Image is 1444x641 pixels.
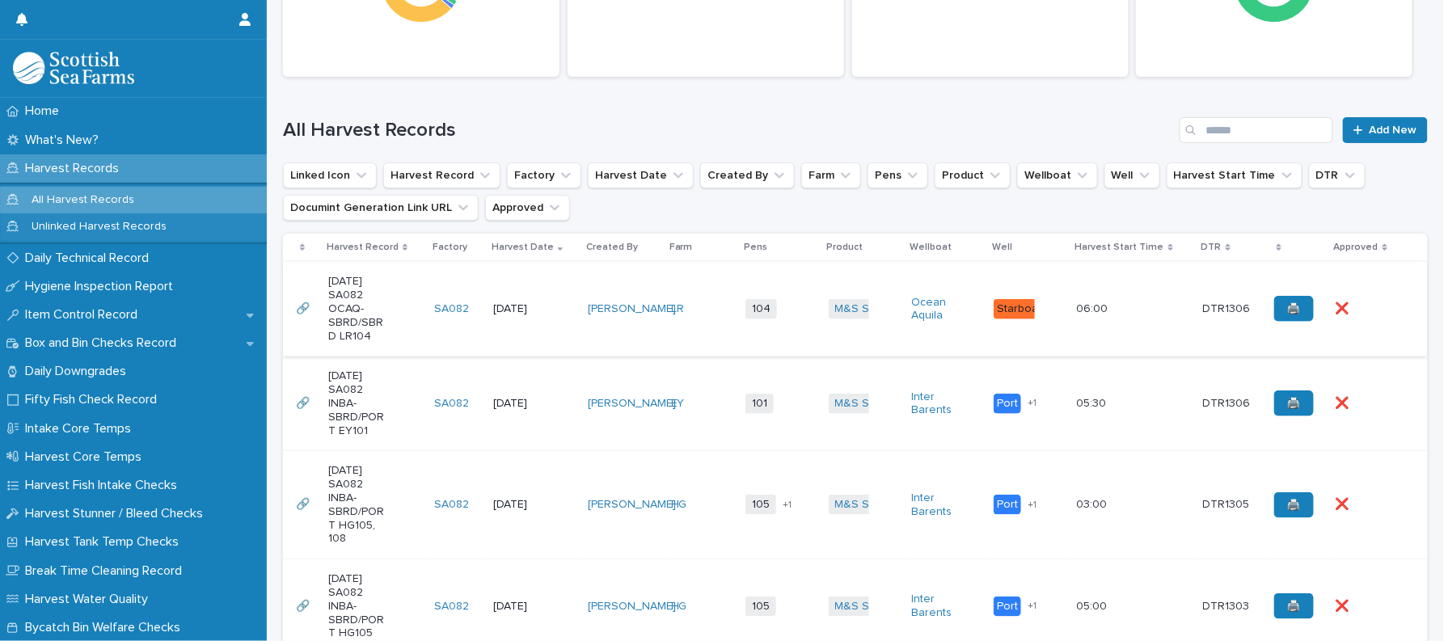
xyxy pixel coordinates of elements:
[671,302,684,316] a: LR
[19,449,154,465] p: Harvest Core Temps
[1028,500,1037,510] span: + 1
[434,397,469,411] a: SA082
[19,220,179,234] p: Unlinked Harvest Records
[19,364,139,379] p: Daily Downgrades
[493,302,551,316] p: [DATE]
[745,495,776,515] span: 105
[994,597,1021,617] div: Port
[1077,394,1110,411] p: 05:30
[283,119,1173,142] h1: All Harvest Records
[493,498,551,512] p: [DATE]
[19,133,112,148] p: What's New?
[1203,495,1253,512] p: DTR1305
[296,597,313,614] p: 🔗
[1287,500,1301,511] span: 🖨️
[485,195,570,221] button: Approved
[283,356,1428,451] tr: 🔗🔗 [DATE] SA082 INBA-SBRD/PORT EY101SA082 [DATE][PERSON_NAME] EY 101M&S Select Inter Barents Port...
[586,238,638,256] p: Created By
[296,495,313,512] p: 🔗
[493,397,551,411] p: [DATE]
[19,279,186,294] p: Hygiene Inspection Report
[994,299,1052,319] div: Starboard
[19,592,161,607] p: Harvest Water Quality
[19,335,189,351] p: Box and Bin Checks Record
[868,162,928,188] button: Pens
[1180,117,1333,143] input: Search
[1203,597,1253,614] p: DTR1303
[669,238,693,256] p: Farm
[1370,124,1417,136] span: Add New
[434,498,469,512] a: SA082
[1336,299,1353,316] p: ❌
[671,498,687,512] a: HG
[835,498,896,512] a: M&S Select
[19,506,216,521] p: Harvest Stunner / Bleed Checks
[296,299,313,316] p: 🔗
[19,478,190,493] p: Harvest Fish Intake Checks
[911,296,969,323] a: Ocean Aquila
[588,397,676,411] a: [PERSON_NAME]
[994,394,1021,414] div: Port
[1287,601,1301,612] span: 🖨️
[745,394,774,414] span: 101
[327,238,399,256] p: Harvest Record
[671,397,685,411] a: EY
[328,275,386,343] p: [DATE] SA082 OCAQ-SBRD/SBRD LR104
[1104,162,1160,188] button: Well
[1017,162,1098,188] button: Wellboat
[588,600,676,614] a: [PERSON_NAME]
[1287,303,1301,314] span: 🖨️
[507,162,581,188] button: Factory
[434,600,469,614] a: SA082
[745,597,776,617] span: 105
[992,238,1012,256] p: Well
[434,302,469,316] a: SA082
[835,302,896,316] a: M&S Select
[935,162,1011,188] button: Product
[1203,299,1254,316] p: DTR1306
[1077,299,1112,316] p: 06:00
[19,421,144,436] p: Intake Core Temps
[19,620,193,635] p: Bycatch Bin Welfare Checks
[1028,399,1037,408] span: + 1
[283,162,377,188] button: Linked Icon
[19,563,195,579] p: Break Time Cleaning Record
[783,500,792,510] span: + 1
[1336,597,1353,614] p: ❌
[700,162,795,188] button: Created By
[911,491,969,519] a: Inter Barents
[433,238,467,256] p: Factory
[1274,296,1314,322] a: 🖨️
[1075,238,1164,256] p: Harvest Start Time
[328,572,386,640] p: [DATE] SA082 INBA-SBRD/PORT HG105
[588,302,676,316] a: [PERSON_NAME]
[1274,593,1314,619] a: 🖨️
[911,593,969,620] a: Inter Barents
[19,103,72,119] p: Home
[1309,162,1366,188] button: DTR
[1274,390,1314,416] a: 🖨️
[19,193,147,207] p: All Harvest Records
[19,251,162,266] p: Daily Technical Record
[19,534,192,550] p: Harvest Tank Temp Checks
[1201,238,1222,256] p: DTR
[588,498,676,512] a: [PERSON_NAME]
[19,161,132,176] p: Harvest Records
[328,369,386,437] p: [DATE] SA082 INBA-SBRD/PORT EY101
[283,451,1428,559] tr: 🔗🔗 [DATE] SA082 INBA-SBRD/PORT HG105, 108SA082 [DATE][PERSON_NAME] HG 105+1M&S Select Inter Baren...
[492,238,554,256] p: Harvest Date
[994,495,1021,515] div: Port
[493,600,551,614] p: [DATE]
[383,162,500,188] button: Harvest Record
[1203,394,1254,411] p: DTR1306
[19,307,150,323] p: Item Control Record
[283,262,1428,356] tr: 🔗🔗 [DATE] SA082 OCAQ-SBRD/SBRD LR104SA082 [DATE][PERSON_NAME] LR 104M&S Select Ocean Aquila Starb...
[1336,495,1353,512] p: ❌
[745,299,777,319] span: 104
[1028,601,1037,611] span: + 1
[910,238,952,256] p: Wellboat
[1274,492,1314,518] a: 🖨️
[13,52,134,84] img: mMrefqRFQpe26GRNOUkG
[1334,238,1379,256] p: Approved
[835,397,896,411] a: M&S Select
